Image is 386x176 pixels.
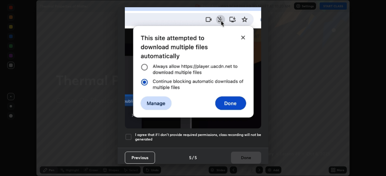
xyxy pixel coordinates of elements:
[125,152,155,164] button: Previous
[135,132,261,142] h5: I agree that if I don't provide required permissions, class recording will not be generated
[189,154,191,161] h4: 5
[195,154,197,161] h4: 5
[192,154,194,161] h4: /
